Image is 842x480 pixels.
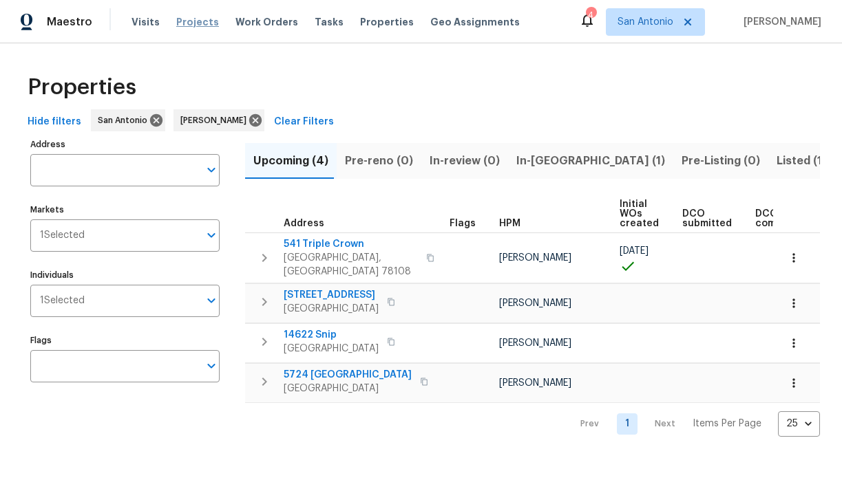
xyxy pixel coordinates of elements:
[360,15,414,29] span: Properties
[274,113,334,131] span: Clear Filters
[180,113,252,127] span: [PERSON_NAME]
[682,151,760,171] span: Pre-Listing (0)
[430,15,520,29] span: Geo Assignments
[450,219,476,228] span: Flags
[345,151,413,171] span: Pre-reno (0)
[253,151,328,171] span: Upcoming (4)
[284,368,412,382] span: 5724 [GEOGRAPHIC_DATA]
[284,219,324,228] span: Address
[682,209,732,228] span: DCO submitted
[738,15,821,29] span: [PERSON_NAME]
[755,209,801,228] span: DCO complete
[235,15,298,29] span: Work Orders
[284,251,418,279] span: [GEOGRAPHIC_DATA], [GEOGRAPHIC_DATA] 78108
[693,417,761,430] p: Items Per Page
[499,253,571,263] span: [PERSON_NAME]
[499,219,520,228] span: HPM
[778,406,820,441] div: 25
[173,109,264,131] div: [PERSON_NAME]
[28,80,136,94] span: Properties
[567,411,820,437] nav: Pagination Navigation
[499,378,571,388] span: [PERSON_NAME]
[269,109,339,135] button: Clear Filters
[499,298,571,308] span: [PERSON_NAME]
[30,206,220,214] label: Markets
[777,151,833,171] span: Listed (17)
[47,15,92,29] span: Maestro
[30,271,220,279] label: Individuals
[499,338,571,348] span: [PERSON_NAME]
[202,226,221,245] button: Open
[91,109,165,131] div: San Antonio
[618,15,673,29] span: San Antonio
[284,382,412,395] span: [GEOGRAPHIC_DATA]
[586,8,596,22] div: 4
[30,140,220,149] label: Address
[131,15,160,29] span: Visits
[202,160,221,179] button: Open
[98,113,153,127] span: San Antonio
[284,237,418,251] span: 541 Triple Crown
[28,113,81,131] span: Hide filters
[620,246,649,256] span: [DATE]
[617,413,638,435] a: Goto page 1
[202,291,221,310] button: Open
[40,295,85,307] span: 1 Selected
[516,151,665,171] span: In-[GEOGRAPHIC_DATA] (1)
[620,199,659,228] span: Initial WOs created
[315,17,344,27] span: Tasks
[40,230,85,241] span: 1 Selected
[284,342,379,356] span: [GEOGRAPHIC_DATA]
[202,356,221,375] button: Open
[284,328,379,342] span: 14622 Snip
[430,151,500,171] span: In-review (0)
[22,109,87,135] button: Hide filters
[284,288,379,302] span: [STREET_ADDRESS]
[284,302,379,316] span: [GEOGRAPHIC_DATA]
[30,336,220,345] label: Flags
[176,15,219,29] span: Projects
